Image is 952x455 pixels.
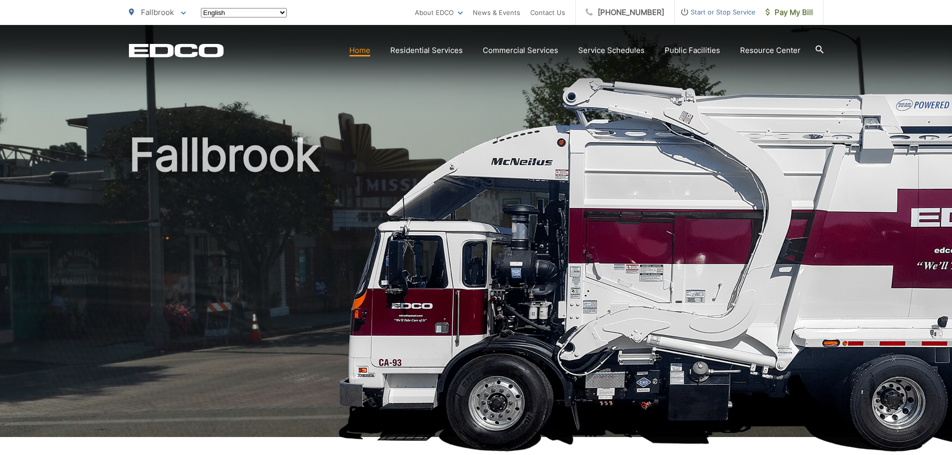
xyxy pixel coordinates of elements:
[141,7,174,17] span: Fallbrook
[129,43,224,57] a: EDCD logo. Return to the homepage.
[473,6,520,18] a: News & Events
[665,44,720,56] a: Public Facilities
[766,6,813,18] span: Pay My Bill
[129,130,824,446] h1: Fallbrook
[740,44,801,56] a: Resource Center
[349,44,370,56] a: Home
[530,6,565,18] a: Contact Us
[578,44,645,56] a: Service Schedules
[201,8,287,17] select: Select a language
[415,6,463,18] a: About EDCO
[483,44,558,56] a: Commercial Services
[390,44,463,56] a: Residential Services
